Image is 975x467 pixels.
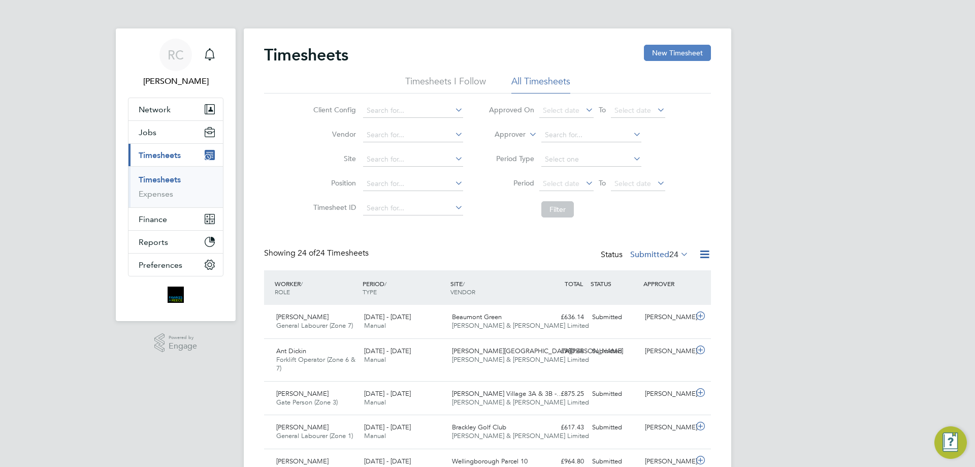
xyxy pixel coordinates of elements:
[543,106,579,115] span: Select date
[641,386,694,402] div: [PERSON_NAME]
[169,342,197,351] span: Engage
[364,398,386,407] span: Manual
[168,48,184,61] span: RC
[541,201,574,217] button: Filter
[588,419,641,436] div: Submitted
[452,423,506,431] span: Brackley Golf Club
[128,208,223,230] button: Finance
[452,321,589,330] span: [PERSON_NAME] & [PERSON_NAME] Limited
[298,248,369,258] span: 24 Timesheets
[363,201,463,215] input: Search for...
[669,250,678,260] span: 24
[310,154,356,163] label: Site
[272,274,360,301] div: WORKER
[139,105,171,114] span: Network
[452,398,589,407] span: [PERSON_NAME] & [PERSON_NAME] Limited
[128,121,223,143] button: Jobs
[543,179,579,188] span: Select date
[644,45,711,61] button: New Timesheet
[596,103,609,116] span: To
[139,189,173,199] a: Expenses
[541,152,641,167] input: Select one
[535,343,588,360] div: £980.48
[276,431,353,440] span: General Labourer (Zone 1)
[364,321,386,330] span: Manual
[128,98,223,120] button: Network
[450,288,475,296] span: VENDOR
[601,248,691,262] div: Status
[596,176,609,190] span: To
[139,150,181,160] span: Timesheets
[276,355,355,372] span: Forklift Operator (Zone 6 & 7)
[535,309,588,326] div: £636.14
[452,431,589,440] span: [PERSON_NAME] & [PERSON_NAME] Limited
[363,104,463,118] input: Search for...
[276,313,329,321] span: [PERSON_NAME]
[448,274,536,301] div: SITE
[384,279,386,288] span: /
[588,274,641,293] div: STATUS
[364,347,411,355] span: [DATE] - [DATE]
[139,237,168,247] span: Reports
[116,28,236,321] nav: Main navigation
[298,248,316,258] span: 24 of
[641,419,694,436] div: [PERSON_NAME]
[128,166,223,207] div: Timesheets
[128,231,223,253] button: Reports
[276,321,353,330] span: General Labourer (Zone 7)
[139,214,167,224] span: Finance
[139,175,181,184] a: Timesheets
[276,457,329,465] span: [PERSON_NAME]
[452,457,528,465] span: Wellingborough Parcel 10
[276,423,329,431] span: [PERSON_NAME]
[535,386,588,402] div: £875.25
[276,347,306,355] span: Ant Dickin
[364,457,411,465] span: [DATE] - [DATE]
[310,130,356,139] label: Vendor
[614,106,651,115] span: Select date
[360,274,448,301] div: PERIOD
[452,355,589,364] span: [PERSON_NAME] & [PERSON_NAME] Limited
[310,105,356,114] label: Client Config
[363,128,463,142] input: Search for...
[275,288,290,296] span: ROLE
[489,178,534,188] label: Period
[310,178,356,188] label: Position
[364,313,411,321] span: [DATE] - [DATE]
[364,389,411,398] span: [DATE] - [DATE]
[363,152,463,167] input: Search for...
[310,203,356,212] label: Timesheet ID
[489,105,534,114] label: Approved On
[128,144,223,166] button: Timesheets
[641,274,694,293] div: APPROVER
[480,130,526,140] label: Approver
[128,254,223,276] button: Preferences
[154,333,198,353] a: Powered byEngage
[463,279,465,288] span: /
[489,154,534,163] label: Period Type
[405,75,486,94] li: Timesheets I Follow
[641,343,694,360] div: [PERSON_NAME]
[139,260,182,270] span: Preferences
[541,128,641,142] input: Search for...
[511,75,570,94] li: All Timesheets
[139,128,156,137] span: Jobs
[276,389,329,398] span: [PERSON_NAME]
[535,419,588,436] div: £617.43
[364,431,386,440] span: Manual
[452,347,623,355] span: [PERSON_NAME][GEOGRAPHIC_DATA][PERSON_NAME]
[128,75,223,87] span: Robyn Clarke
[588,343,641,360] div: Submitted
[614,179,651,188] span: Select date
[630,250,689,260] label: Submitted
[264,45,348,65] h2: Timesheets
[641,309,694,326] div: [PERSON_NAME]
[363,177,463,191] input: Search for...
[301,279,303,288] span: /
[264,248,371,259] div: Showing
[128,287,223,303] a: Go to home page
[565,279,583,288] span: TOTAL
[934,426,967,459] button: Engage Resource Center
[452,389,563,398] span: [PERSON_NAME] Village 3A & 3B -…
[276,398,338,407] span: Gate Person (Zone 3)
